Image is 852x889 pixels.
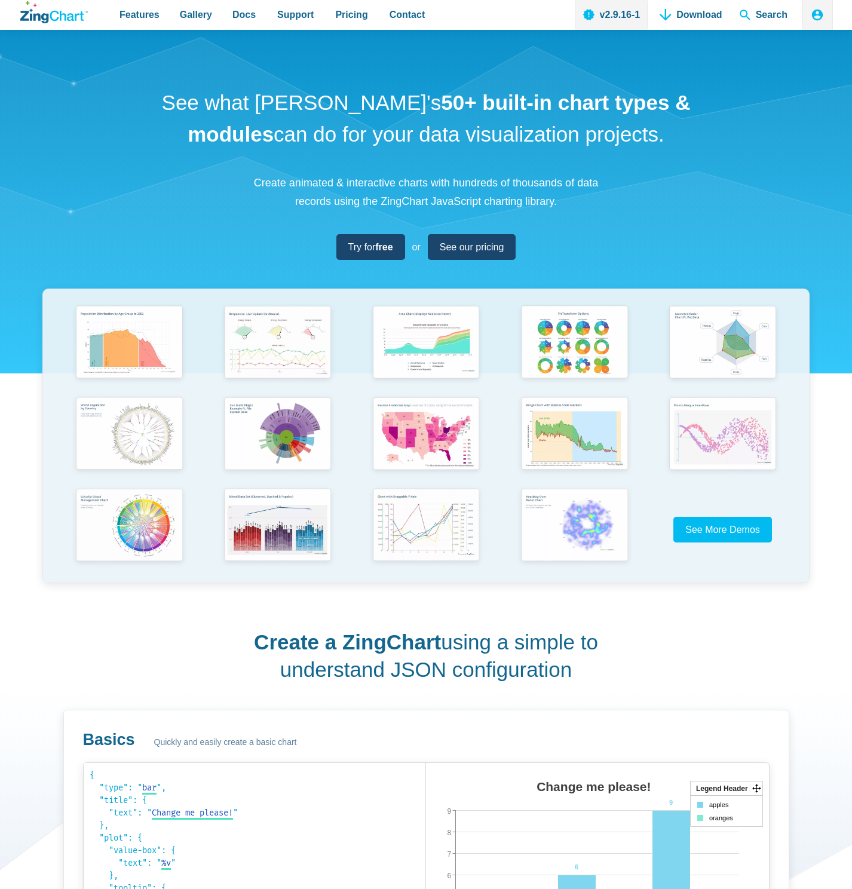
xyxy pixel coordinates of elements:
[218,484,337,569] img: Mixed Data Set (Clustered, Stacked, and Regular)
[152,808,233,818] span: Change me please!
[367,484,486,569] img: Chart with Draggable Y-Axis
[70,301,189,386] img: Population Distribution by Age Group in 2052
[70,484,189,569] img: Colorful Chord Management Chart
[157,87,695,150] h1: See what [PERSON_NAME]'s can do for your data visualization projects.
[367,393,486,477] img: Election Predictions Map
[204,393,352,484] a: Sun Burst Plugin Example ft. File System Data
[55,301,203,393] a: Population Distribution by Age Group in 2052
[352,484,500,575] a: Chart with Draggable Y-Axis
[119,7,160,23] span: Features
[55,393,203,484] a: World Population by Country
[204,301,352,393] a: Responsive Live Update Dashboard
[335,7,367,23] span: Pricing
[218,393,337,477] img: Sun Burst Plugin Example ft. File System Data
[500,393,648,484] a: Range Chart with Rultes & Scale Markers
[352,301,500,393] a: Area Chart (Displays Nodes on Hover)
[515,393,634,477] img: Range Chart with Rultes & Scale Markers
[515,301,634,386] img: Pie Transform Options
[352,393,500,484] a: Election Predictions Map
[252,629,601,683] h2: using a simple to understand JSON configuration
[336,234,405,260] a: Try forfree
[515,484,634,569] img: Heatmap Over Radar Chart
[232,7,256,23] span: Docs
[161,858,171,868] span: %v
[154,735,297,750] span: Quickly and easily create a basic chart
[428,234,516,260] a: See our pricing
[188,91,690,146] strong: 50+ built-in chart types & modules
[500,301,648,393] a: Pie Transform Options
[390,7,425,23] span: Contact
[70,393,189,477] img: World Population by Country
[83,729,135,750] h3: Basics
[412,239,421,255] span: or
[685,525,760,535] span: See More Demos
[367,301,486,386] img: Area Chart (Displays Nodes on Hover)
[247,174,605,210] p: Create animated & interactive charts with hundreds of thousands of data records using the ZingCha...
[348,239,393,255] span: Try for
[663,301,782,386] img: Animated Radar Chart ft. Pet Data
[663,393,782,477] img: Points Along a Sine Wave
[254,630,441,654] strong: Create a ZingChart
[696,784,748,793] tspan: Legend Header
[180,7,212,23] span: Gallery
[55,484,203,575] a: Colorful Chord Management Chart
[375,242,393,252] strong: free
[142,783,157,793] span: bar
[648,393,796,484] a: Points Along a Sine Wave
[20,1,88,23] a: ZingChart Logo. Click to return to the homepage
[440,239,504,255] span: See our pricing
[204,484,352,575] a: Mixed Data Set (Clustered, Stacked, and Regular)
[500,484,648,575] a: Heatmap Over Radar Chart
[648,301,796,393] a: Animated Radar Chart ft. Pet Data
[218,301,337,386] img: Responsive Live Update Dashboard
[673,517,772,542] a: See More Demos
[277,7,314,23] span: Support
